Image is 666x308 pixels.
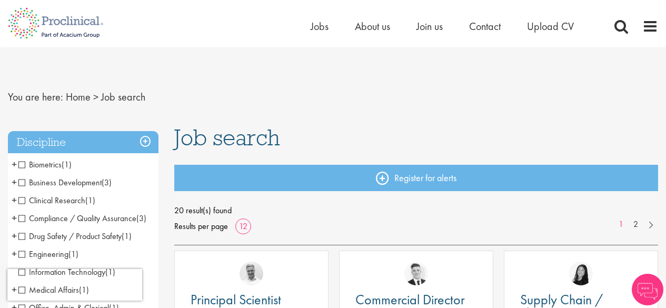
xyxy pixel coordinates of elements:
[355,19,390,33] a: About us
[105,266,115,277] span: (1)
[102,177,112,188] span: (3)
[174,123,280,152] span: Job search
[628,218,643,231] a: 2
[174,165,658,191] a: Register for alerts
[18,213,136,224] span: Compliance / Quality Assurance
[12,192,17,208] span: +
[12,246,17,262] span: +
[12,156,17,172] span: +
[18,231,122,242] span: Drug Safety / Product Safety
[12,228,17,244] span: +
[240,262,263,285] img: Joshua Bye
[18,249,68,260] span: Engineering
[12,174,17,190] span: +
[18,177,112,188] span: Business Development
[632,274,663,305] img: Chatbot
[8,90,63,104] span: You are here:
[613,218,629,231] a: 1
[136,213,146,224] span: (3)
[18,195,85,206] span: Clinical Research
[235,221,251,232] a: 12
[68,249,78,260] span: (1)
[18,195,95,206] span: Clinical Research
[18,159,62,170] span: Biometrics
[62,159,72,170] span: (1)
[527,19,574,33] a: Upload CV
[416,19,443,33] a: Join us
[8,131,158,154] h3: Discipline
[18,177,102,188] span: Business Development
[18,213,146,224] span: Compliance / Quality Assurance
[569,262,593,285] img: Numhom Sudsok
[122,231,132,242] span: (1)
[66,90,91,104] a: breadcrumb link
[18,266,105,277] span: Information Technology
[174,218,228,234] span: Results per page
[18,231,132,242] span: Drug Safety / Product Safety
[174,203,658,218] span: 20 result(s) found
[12,210,17,226] span: +
[404,262,428,285] img: Nicolas Daniel
[18,266,115,277] span: Information Technology
[93,90,98,104] span: >
[101,90,145,104] span: Job search
[18,159,72,170] span: Biometrics
[311,19,329,33] a: Jobs
[85,195,95,206] span: (1)
[7,269,142,301] iframe: reCAPTCHA
[18,249,78,260] span: Engineering
[469,19,501,33] a: Contact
